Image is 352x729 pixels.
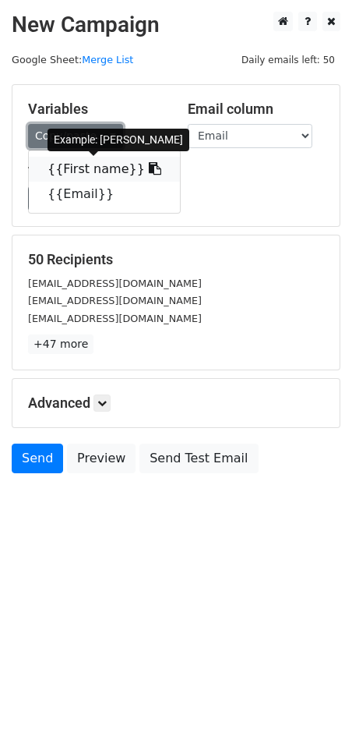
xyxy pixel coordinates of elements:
small: [EMAIL_ADDRESS][DOMAIN_NAME] [28,278,202,289]
h5: Advanced [28,395,324,412]
a: {{Email}} [29,182,180,207]
a: Preview [67,444,136,473]
div: Example: [PERSON_NAME] [48,129,189,151]
h5: Email column [188,101,324,118]
h5: Variables [28,101,164,118]
h2: New Campaign [12,12,340,38]
a: Send [12,444,63,473]
a: +47 more [28,334,93,354]
a: Merge List [82,54,133,65]
a: Send Test Email [139,444,258,473]
small: [EMAIL_ADDRESS][DOMAIN_NAME] [28,295,202,306]
a: {{First name}} [29,157,180,182]
small: Google Sheet: [12,54,133,65]
small: [EMAIL_ADDRESS][DOMAIN_NAME] [28,313,202,324]
a: Daily emails left: 50 [236,54,340,65]
iframe: Chat Widget [274,654,352,729]
span: Daily emails left: 50 [236,51,340,69]
h5: 50 Recipients [28,251,324,268]
a: Copy/paste... [28,124,123,148]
